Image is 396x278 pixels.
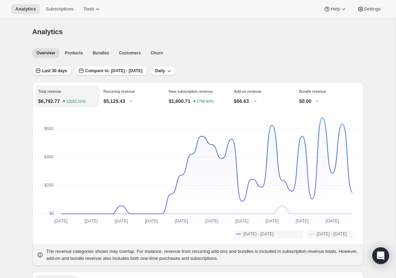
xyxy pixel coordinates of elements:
[42,68,67,74] span: Last 30 days
[65,50,83,56] span: Products
[38,89,61,93] span: Total revenue
[205,219,218,224] text: [DATE]
[84,219,98,224] text: [DATE]
[151,66,175,76] button: Daily
[295,219,309,224] text: [DATE]
[372,247,389,264] div: Open Intercom Messenger
[265,219,279,224] text: [DATE]
[119,50,141,56] span: Customers
[46,248,359,262] p: The revenue categories shown may overlap. For instance, revenue from recurring add-ons and bundle...
[37,50,55,56] span: Overview
[83,6,94,12] span: Tools
[44,126,53,131] text: $600
[104,89,135,93] span: Recurring revenue
[32,28,63,36] span: Analytics
[32,66,71,76] button: Last 30 days
[319,4,351,14] button: Help
[234,89,261,93] span: Add-on revenue
[299,98,311,105] p: $0.00
[11,4,40,14] button: Analytics
[169,98,190,105] p: $1,600.71
[115,219,128,224] text: [DATE]
[46,6,74,12] span: Subscriptions
[330,6,340,12] span: Help
[54,219,68,224] text: [DATE]
[234,230,303,238] button: [DATE] - [DATE]
[151,50,163,56] span: Churn
[15,6,36,12] span: Analytics
[307,230,352,238] button: [DATE] - [DATE]
[145,219,158,224] text: [DATE]
[155,68,165,74] span: Daily
[317,231,346,237] span: [DATE] - [DATE]
[76,66,147,76] button: Compare to: [DATE] - [DATE]
[364,6,381,12] span: Settings
[175,219,188,224] text: [DATE]
[93,50,109,56] span: Bundles
[326,219,339,224] text: [DATE]
[197,99,214,104] text: 2758.92%
[66,99,85,104] text: 12032.11%
[104,98,125,105] p: $5,125.43
[234,98,249,105] p: $66.63
[235,219,248,224] text: [DATE]
[49,211,54,216] text: $0
[169,89,213,93] span: New subscription revenue
[44,183,54,188] text: $200
[353,4,385,14] button: Settings
[299,89,326,93] span: Bundle revenue
[38,98,60,105] p: $6,792.77
[79,4,105,14] button: Tools
[41,4,78,14] button: Subscriptions
[243,231,273,237] span: [DATE] - [DATE]
[85,68,143,74] span: Compare to: [DATE] - [DATE]
[44,155,53,159] text: $400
